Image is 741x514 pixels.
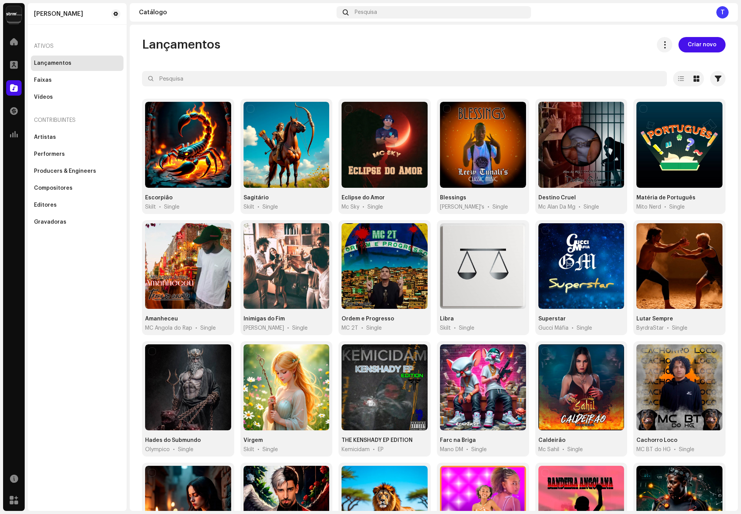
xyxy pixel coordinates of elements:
div: Hades do Submundo [145,436,201,444]
re-m-nav-item: Gravadoras [31,214,123,230]
span: MC 2T [342,324,358,332]
div: Yuri [34,11,83,17]
div: Single [577,324,592,332]
span: Skilt [244,203,254,211]
span: • [159,203,161,211]
span: Pesquisa [355,9,377,15]
div: Single [200,324,216,332]
div: Single [679,446,694,453]
div: Caldeirão [538,436,565,444]
div: Matéria de Português [636,194,695,202]
div: Single [262,446,278,453]
span: • [562,446,564,453]
re-a-nav-header: Ativos [31,37,123,56]
div: Superstar [538,315,566,323]
img: 408b884b-546b-4518-8448-1008f9c76b02 [6,6,22,22]
span: Gucci Máfia [538,324,568,332]
re-m-nav-item: Faixas [31,72,123,88]
re-m-nav-item: Compositores [31,180,123,196]
div: Single [262,203,278,211]
input: Pesquisa [142,71,667,86]
div: Single [567,446,583,453]
span: • [454,324,456,332]
div: Producers & Engineers [34,168,96,174]
div: Performers [34,151,65,157]
span: Leezy Tunali's [440,203,484,211]
div: Cachorro Loco [636,436,677,444]
button: Criar novo [678,37,726,52]
div: Escorpião [145,194,173,202]
div: Single [366,324,382,332]
div: Single [164,203,179,211]
re-m-nav-item: Editores [31,197,123,213]
div: Single [669,203,685,211]
div: Libra [440,315,454,323]
span: • [173,446,175,453]
span: Lançamentos [142,37,220,52]
div: Compositores [34,185,73,191]
div: Artistas [34,134,56,140]
span: Skilt [145,203,156,211]
span: • [373,446,375,453]
div: Single [178,446,193,453]
span: • [361,324,363,332]
div: Ordem e Progresso [342,315,394,323]
div: Editores [34,202,57,208]
span: • [664,203,666,211]
span: Criar novo [688,37,716,52]
div: Farc na Briga [440,436,476,444]
span: • [667,324,669,332]
span: Mc Sahil [538,446,559,453]
div: Single [584,203,599,211]
div: Lutar Sempre [636,315,673,323]
div: Single [672,324,687,332]
span: • [287,324,289,332]
div: Single [292,324,308,332]
div: THE KENSHADY EP EDITION [342,436,413,444]
span: • [257,203,259,211]
span: Mc Alan Da Mg [538,203,575,211]
span: ByrdraStar [636,324,664,332]
div: Blessings [440,194,466,202]
span: • [487,203,489,211]
div: Catálogo [139,9,333,15]
span: MC Angola do Rap [145,324,192,332]
span: Mano DM [440,446,463,453]
span: Mc Sky [342,203,359,211]
div: Single [471,446,487,453]
div: Inimigas do Fim [244,315,285,323]
div: Sagitário [244,194,269,202]
div: Lançamentos [34,60,71,66]
div: Gravadoras [34,219,66,225]
div: Vídeos [34,94,53,100]
span: Dom Maloqueiro [244,324,284,332]
re-m-nav-item: Producers & Engineers [31,163,123,179]
span: • [674,446,676,453]
re-m-nav-item: Lançamentos [31,56,123,71]
span: • [572,324,574,332]
re-m-nav-item: Artistas [31,130,123,145]
span: Mito Nerd [636,203,661,211]
span: • [257,446,259,453]
span: Skilt [440,324,451,332]
span: • [362,203,364,211]
div: Destino Cruel [538,194,576,202]
re-a-nav-header: Contribuintes [31,111,123,130]
div: T [716,6,729,19]
div: Single [459,324,474,332]
div: Amanheceu [145,315,178,323]
span: Skilt [244,446,254,453]
span: Olympico [145,446,170,453]
span: • [466,446,468,453]
div: EP [378,446,384,453]
span: • [579,203,580,211]
span: MC BT do HG [636,446,671,453]
span: • [195,324,197,332]
re-m-nav-item: Performers [31,147,123,162]
re-m-nav-item: Vídeos [31,89,123,105]
div: Virgem [244,436,263,444]
div: Faixas [34,77,52,83]
div: Single [367,203,383,211]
